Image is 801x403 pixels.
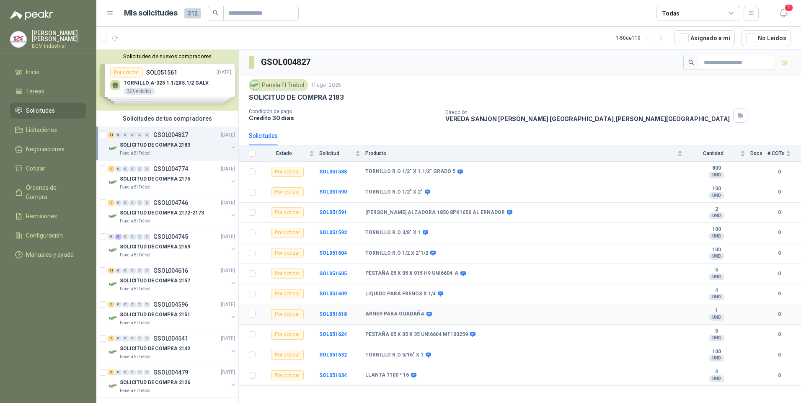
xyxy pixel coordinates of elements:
div: 0 [137,132,143,138]
div: 0 [144,200,150,206]
p: GSOL004596 [153,302,188,307]
p: [DATE] [221,267,235,275]
b: 5 [687,267,745,274]
img: Logo peakr [10,10,53,20]
p: GSOL004745 [153,234,188,240]
img: Company Logo [108,143,118,153]
div: UND [709,314,724,321]
span: Estado [261,150,307,156]
a: Solicitudes [10,103,86,119]
b: PESTAÑA 05 X 05 X 015 H9 UNI6604-A [365,270,458,277]
b: 100 [687,247,745,253]
div: Solicitudes [249,131,278,140]
div: UND [709,192,724,199]
a: SOL051632 [319,352,347,358]
p: Dirección [445,109,730,115]
span: Manuales y ayuda [26,250,74,259]
div: UND [709,294,724,300]
div: 0 [144,302,150,307]
div: Por cotizar [271,330,304,340]
span: Solicitud [319,150,354,156]
div: UND [709,253,724,260]
div: Por cotizar [271,167,304,177]
div: Por cotizar [271,228,304,238]
p: SOLICITUD DE COMPRA 2142 [120,345,190,353]
div: Por cotizar [271,289,304,299]
div: UND [709,335,724,341]
p: [DATE] [221,131,235,139]
p: GSOL004774 [153,166,188,172]
span: Licitaciones [26,125,57,134]
a: SOL051634 [319,372,347,378]
h3: GSOL004827 [261,56,312,69]
b: SOL051609 [319,291,347,297]
b: 100 [687,186,745,192]
span: Cotizar [26,164,45,173]
p: GSOL004479 [153,369,188,375]
img: Company Logo [108,279,118,289]
div: UND [709,172,724,178]
p: [DATE] [221,335,235,343]
div: 0 [137,234,143,240]
div: 2 [108,302,114,307]
div: 0 [122,234,129,240]
a: 2 0 0 0 0 0 GSOL004541[DATE] Company LogoSOLICITUD DE COMPRA 2142Panela El Trébol [108,333,237,360]
span: search [688,59,694,65]
div: 0 [115,166,121,172]
b: ARNES PARA GUADAÑA [365,311,424,318]
p: [DATE] [221,301,235,309]
p: Panela El Trébol [120,150,150,157]
div: 0 [137,166,143,172]
p: GSOL004746 [153,200,188,206]
b: 100 [687,349,745,355]
a: Inicio [10,64,86,80]
div: 0 [115,132,121,138]
div: 0 [129,132,136,138]
p: SOLICITUD DE COMPRA 2183 [120,141,190,149]
a: Tareas [10,83,86,99]
div: Por cotizar [271,269,304,279]
b: TORNILLO R.O 1/2" X 1.1/2" GRADO 5 [365,168,455,175]
b: 0 [767,168,791,176]
span: # COTs [767,150,784,156]
div: Por cotizar [271,350,304,360]
b: 0 [767,310,791,318]
a: Cotizar [10,160,86,176]
img: Company Logo [251,80,260,90]
p: Panela El Trébol [120,218,150,225]
a: Licitaciones [10,122,86,138]
div: 1 [108,166,114,172]
p: SOLICITUD DE COMPRA 2126 [120,379,190,387]
a: 0 6 0 0 0 0 GSOL004745[DATE] Company LogoSOLICITUD DE COMPRA 2169Panela El Trébol [108,232,237,258]
b: 0 [767,290,791,298]
div: 11 [108,132,114,138]
img: Company Logo [108,347,118,357]
div: Por cotizar [271,248,304,258]
th: Solicitud [319,145,365,162]
div: 0 [144,234,150,240]
a: Manuales y ayuda [10,247,86,263]
b: LLANTA 1100 * 16 [365,372,409,379]
span: Inicio [26,67,39,77]
div: 0 [137,268,143,274]
p: [DATE] [221,199,235,207]
a: SOL051588 [319,169,347,175]
div: 0 [144,268,150,274]
b: SOL051618 [319,311,347,317]
div: 0 [115,268,121,274]
div: 0 [115,302,121,307]
a: Negociaciones [10,141,86,157]
div: Panela El Trébol [249,79,308,91]
b: 0 [767,372,791,380]
b: SOL051590 [319,189,347,195]
span: 1 [784,4,793,12]
span: Órdenes de Compra [26,183,78,201]
p: SOLICITUD DE COMPRA 2169 [120,243,190,251]
p: SOLICITUD DE COMPRA 2175 [120,175,190,183]
b: SOL051592 [319,230,347,235]
div: 0 [122,336,129,341]
div: 0 [137,200,143,206]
